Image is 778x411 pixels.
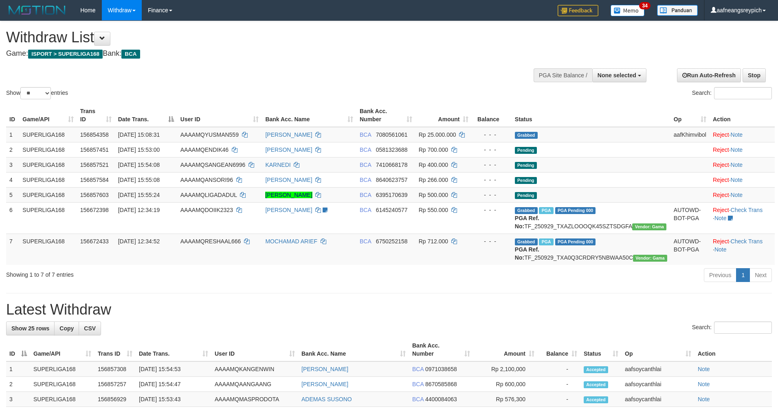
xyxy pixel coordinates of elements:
[6,172,19,187] td: 4
[515,246,539,261] b: PGA Ref. No:
[180,146,229,153] span: AAAAMQENDIK46
[622,361,694,377] td: aafsoycanthlai
[118,177,160,183] span: [DATE] 15:55:08
[515,192,537,199] span: Pending
[425,396,457,402] span: Copy 4400084063 to clipboard
[419,192,448,198] span: Rp 500.000
[555,238,596,245] span: PGA Pending
[356,104,415,127] th: Bank Acc. Number: activate to sort column ascending
[6,187,19,202] td: 5
[475,146,508,154] div: - - -
[670,234,710,265] td: AUTOWD-BOT-PGA
[475,176,508,184] div: - - -
[515,207,538,214] span: Grabbed
[584,381,608,388] span: Accepted
[118,192,160,198] span: [DATE] 15:55:24
[713,162,729,168] a: Reject
[714,246,727,253] a: Note
[180,192,237,198] span: AAAAMQLIGADADUL
[11,325,49,332] span: Show 25 rows
[472,104,511,127] th: Balance
[54,321,79,335] a: Copy
[118,146,160,153] span: [DATE] 15:53:00
[80,238,109,245] span: 156672433
[622,377,694,392] td: aafsoycanthlai
[731,131,743,138] a: Note
[30,377,95,392] td: SUPERLIGA168
[515,132,538,139] span: Grabbed
[360,146,371,153] span: BCA
[136,377,211,392] td: [DATE] 15:54:47
[419,207,448,213] span: Rp 550.000
[376,207,408,213] span: Copy 6145240577 to clipboard
[598,72,636,79] span: None selected
[180,177,233,183] span: AAAAMQANSORI96
[180,162,246,168] span: AAAAMQSANGEAN6996
[419,131,456,138] span: Rp 25.000.000
[632,223,666,230] span: Vendor URL: https://trx31.1velocity.biz
[731,207,763,213] a: Check Trans
[80,131,109,138] span: 156854358
[539,207,553,214] span: Marked by aafsoycanthlai
[692,87,772,99] label: Search:
[6,361,30,377] td: 1
[584,396,608,403] span: Accepted
[714,87,772,99] input: Search:
[376,177,408,183] span: Copy 8640623757 to clipboard
[710,127,775,142] td: ·
[538,338,580,361] th: Balance: activate to sort column ascending
[30,338,95,361] th: Game/API: activate to sort column ascending
[419,146,448,153] span: Rp 700.000
[412,381,424,387] span: BCA
[473,338,538,361] th: Amount: activate to sort column ascending
[515,147,537,154] span: Pending
[6,87,68,99] label: Show entries
[698,396,710,402] a: Note
[657,5,698,16] img: panduan.png
[265,131,312,138] a: [PERSON_NAME]
[558,5,598,16] img: Feedback.jpg
[475,237,508,245] div: - - -
[118,207,160,213] span: [DATE] 12:34:19
[713,146,729,153] a: Reject
[622,338,694,361] th: Op: activate to sort column ascending
[473,361,538,377] td: Rp 2,100,000
[731,146,743,153] a: Note
[731,192,743,198] a: Note
[419,238,448,245] span: Rp 712.000
[419,162,448,168] span: Rp 400.000
[265,177,312,183] a: [PERSON_NAME]
[713,131,729,138] a: Reject
[118,238,160,245] span: [DATE] 12:34:52
[704,268,736,282] a: Previous
[6,338,30,361] th: ID: activate to sort column descending
[59,325,74,332] span: Copy
[211,392,298,407] td: AAAAMQMASPRODOTA
[475,161,508,169] div: - - -
[412,366,424,372] span: BCA
[360,238,371,245] span: BCA
[79,321,101,335] a: CSV
[692,321,772,334] label: Search:
[19,202,77,234] td: SUPERLIGA168
[713,238,729,245] a: Reject
[713,177,729,183] a: Reject
[698,366,710,372] a: Note
[670,104,710,127] th: Op: activate to sort column ascending
[736,268,750,282] a: 1
[6,157,19,172] td: 3
[77,104,115,127] th: Trans ID: activate to sort column ascending
[539,238,553,245] span: Marked by aafsoycanthlai
[265,207,312,213] a: [PERSON_NAME]
[6,321,55,335] a: Show 25 rows
[80,146,109,153] span: 156857451
[6,377,30,392] td: 2
[512,104,670,127] th: Status
[415,104,472,127] th: Amount: activate to sort column ascending
[136,361,211,377] td: [DATE] 15:54:53
[592,68,646,82] button: None selected
[534,68,592,82] div: PGA Site Balance /
[731,162,743,168] a: Note
[360,177,371,183] span: BCA
[95,361,136,377] td: 156857308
